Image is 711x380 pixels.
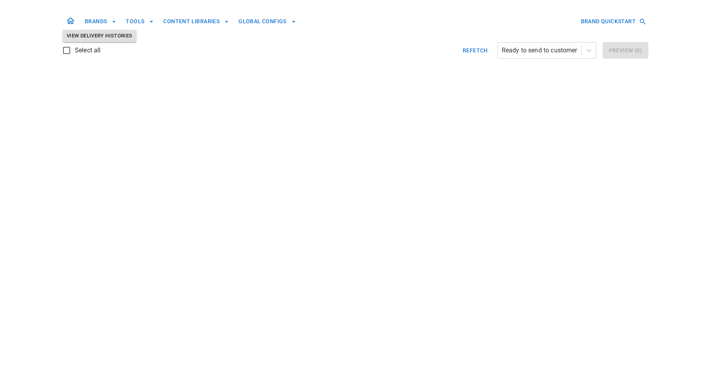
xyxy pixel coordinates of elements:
[235,14,299,29] button: GLOBAL CONFIGS
[123,14,157,29] button: TOOLS
[578,14,648,29] button: BRAND QUICKSTART
[75,46,101,55] span: Select all
[63,30,136,42] button: View Delivery Histories
[160,14,232,29] button: CONTENT LIBRARIES
[460,42,491,59] button: Refetch
[82,14,119,29] button: BRANDS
